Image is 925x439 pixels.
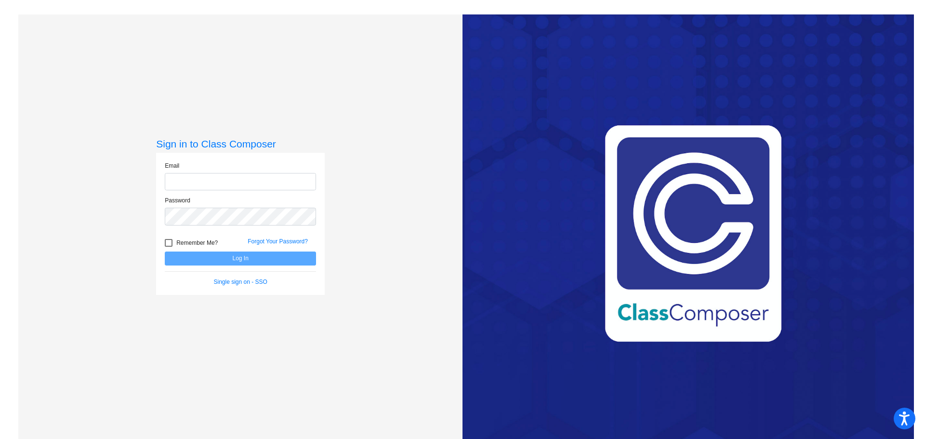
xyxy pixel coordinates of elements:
a: Forgot Your Password? [248,238,308,245]
label: Email [165,161,179,170]
button: Log In [165,252,316,266]
label: Password [165,196,190,205]
h3: Sign in to Class Composer [156,138,325,150]
a: Single sign on - SSO [214,279,267,285]
span: Remember Me? [176,237,218,249]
